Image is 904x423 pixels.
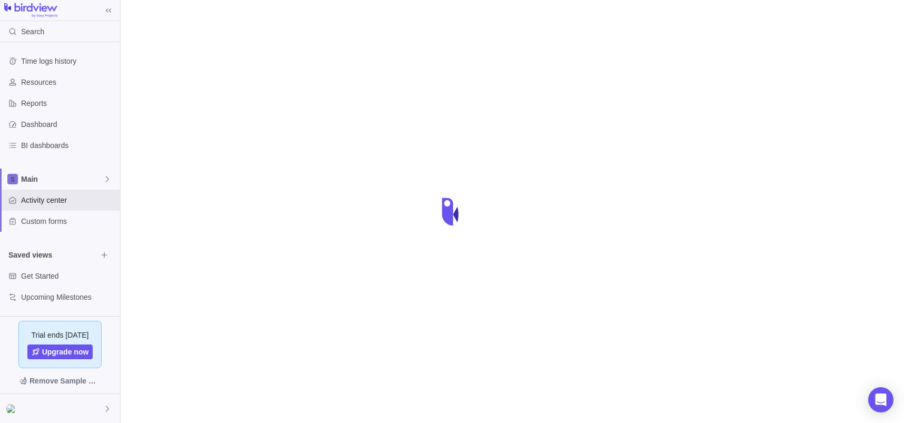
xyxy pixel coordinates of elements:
[8,250,97,260] span: Saved views
[21,119,116,130] span: Dashboard
[21,292,116,302] span: Upcoming Milestones
[27,345,93,359] a: Upgrade now
[8,372,112,389] span: Remove Sample Data
[21,271,116,281] span: Get Started
[21,216,116,227] span: Custom forms
[21,174,103,184] span: Main
[42,347,89,357] span: Upgrade now
[21,26,44,37] span: Search
[32,330,89,340] span: Trial ends [DATE]
[21,77,116,87] span: Resources
[21,140,116,151] span: BI dashboards
[868,387,893,412] div: Open Intercom Messenger
[21,98,116,109] span: Reports
[21,195,116,205] span: Activity center
[29,375,101,387] span: Remove Sample Data
[21,56,116,66] span: Time logs history
[97,248,112,262] span: Browse views
[4,3,57,18] img: logo
[6,405,19,413] img: Show
[6,402,19,415] div: Hacker
[431,191,473,233] div: loading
